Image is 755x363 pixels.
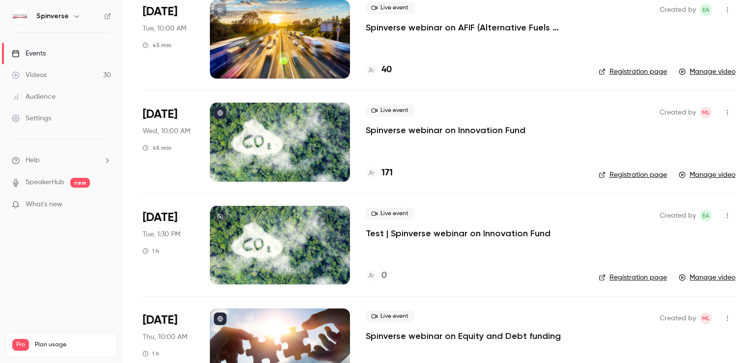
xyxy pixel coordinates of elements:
span: Eerika Ala-Kantti [700,210,712,222]
div: 1 h [143,247,159,255]
span: Wed, 10:00 AM [143,126,190,136]
span: [DATE] [143,4,177,20]
a: Registration page [599,67,667,77]
a: Registration page [599,170,667,180]
span: EA [702,4,709,16]
h4: 40 [381,63,392,77]
a: 171 [366,167,393,180]
a: 0 [366,269,387,282]
span: ML [702,312,710,324]
h6: Spinverse [36,11,69,21]
h4: 171 [381,167,393,180]
a: 40 [366,63,392,77]
div: 45 min [143,144,172,152]
span: [DATE] [143,312,177,328]
span: ML [702,107,710,118]
span: Pro [12,339,29,351]
span: [DATE] [143,210,177,225]
div: Oct 23 Wed, 10:00 AM (Europe/Helsinki) [143,103,194,181]
a: SpeakerHub [26,177,64,188]
span: Live event [366,310,414,322]
div: Oct 22 Tue, 1:30 PM (Europe/Helsinki) [143,206,194,284]
span: Tue, 1:30 PM [143,229,180,239]
div: Videos [12,70,47,80]
span: Thu, 10:00 AM [143,332,187,342]
a: Manage video [679,273,735,282]
span: Created by [660,107,696,118]
span: Created by [660,312,696,324]
span: Live event [366,2,414,14]
span: Eerika Ala-Kantti [700,4,712,16]
div: Events [12,49,46,58]
span: Created by [660,210,696,222]
div: 1 h [143,350,159,358]
h4: 0 [381,269,387,282]
span: Tue, 10:00 AM [143,24,186,33]
a: Spinverse webinar on Equity and Debt funding [366,330,561,342]
span: Live event [366,208,414,220]
span: Maarit Liimatta [700,312,712,324]
li: help-dropdown-opener [12,155,111,166]
span: Help [26,155,40,166]
a: Spinverse webinar on Innovation Fund [366,124,525,136]
a: Registration page [599,273,667,282]
a: Spinverse webinar on AFIF (Alternative Fuels Infrastructure Facility) [366,22,583,33]
a: Manage video [679,67,735,77]
div: Audience [12,92,56,102]
a: Test | Spinverse webinar on Innovation Fund [366,227,551,239]
span: Created by [660,4,696,16]
span: Plan usage [35,341,111,349]
div: Settings [12,113,51,123]
iframe: Noticeable Trigger [99,200,111,209]
span: Live event [366,105,414,116]
span: [DATE] [143,107,177,122]
span: What's new [26,199,62,210]
span: Maarit Liimatta [700,107,712,118]
span: new [70,178,90,188]
span: EA [702,210,709,222]
a: Manage video [679,170,735,180]
div: 45 min [143,41,172,49]
img: Spinverse [12,8,28,24]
